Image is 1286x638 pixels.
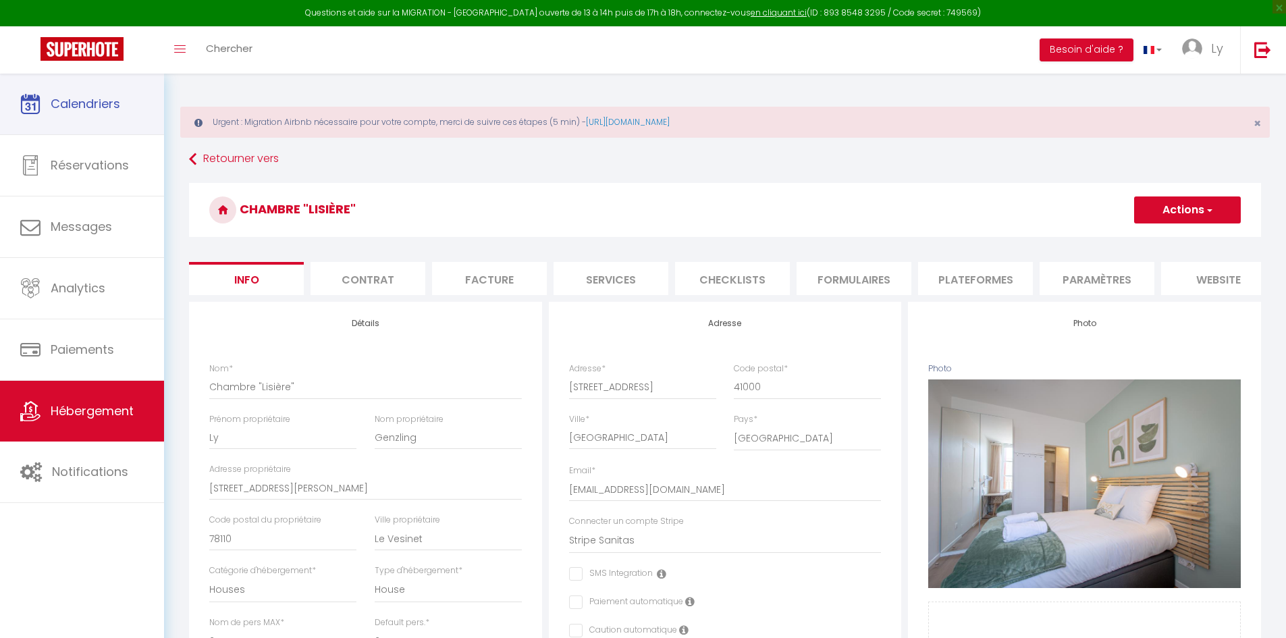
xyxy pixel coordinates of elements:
[375,616,429,629] label: Default pers.
[554,262,668,295] li: Services
[375,564,462,577] label: Type d'hébergement
[196,26,263,74] a: Chercher
[209,319,522,328] h4: Détails
[209,363,233,375] label: Nom
[375,413,444,426] label: Nom propriétaire
[734,363,788,375] label: Code postal
[189,262,304,295] li: Info
[1211,40,1223,57] span: Ly
[209,616,284,629] label: Nom de pers MAX
[209,564,316,577] label: Catégorie d'hébergement
[1254,117,1261,130] button: Close
[51,280,105,296] span: Analytics
[206,41,252,55] span: Chercher
[734,413,757,426] label: Pays
[52,463,128,480] span: Notifications
[569,515,684,528] label: Connecter un compte Stripe
[209,463,291,476] label: Adresse propriétaire
[675,262,790,295] li: Checklists
[1040,38,1133,61] button: Besoin d'aide ?
[918,262,1033,295] li: Plateformes
[928,319,1241,328] h4: Photo
[1254,41,1271,58] img: logout
[432,262,547,295] li: Facture
[1254,115,1261,132] span: ×
[797,262,911,295] li: Formulaires
[51,341,114,358] span: Paiements
[51,157,129,174] span: Réservations
[1172,26,1240,74] a: ... Ly
[51,218,112,235] span: Messages
[180,107,1270,138] div: Urgent : Migration Airbnb nécessaire pour votre compte, merci de suivre ces étapes (5 min) -
[1229,581,1286,638] iframe: LiveChat chat widget
[586,116,670,128] a: [URL][DOMAIN_NAME]
[51,95,120,112] span: Calendriers
[189,147,1261,171] a: Retourner vers
[583,595,683,610] label: Paiement automatique
[209,514,321,527] label: Code postal du propriétaire
[1040,262,1154,295] li: Paramètres
[569,363,606,375] label: Adresse
[1134,196,1241,223] button: Actions
[311,262,425,295] li: Contrat
[569,319,882,328] h4: Adresse
[41,37,124,61] img: Super Booking
[928,363,952,375] label: Photo
[569,464,595,477] label: Email
[375,514,440,527] label: Ville propriétaire
[751,7,807,18] a: en cliquant ici
[1161,262,1276,295] li: website
[189,183,1261,237] h3: Chambre "Lisière"
[209,413,290,426] label: Prénom propriétaire
[569,413,589,426] label: Ville
[1052,474,1117,494] button: Supprimer
[1182,38,1202,59] img: ...
[51,402,134,419] span: Hébergement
